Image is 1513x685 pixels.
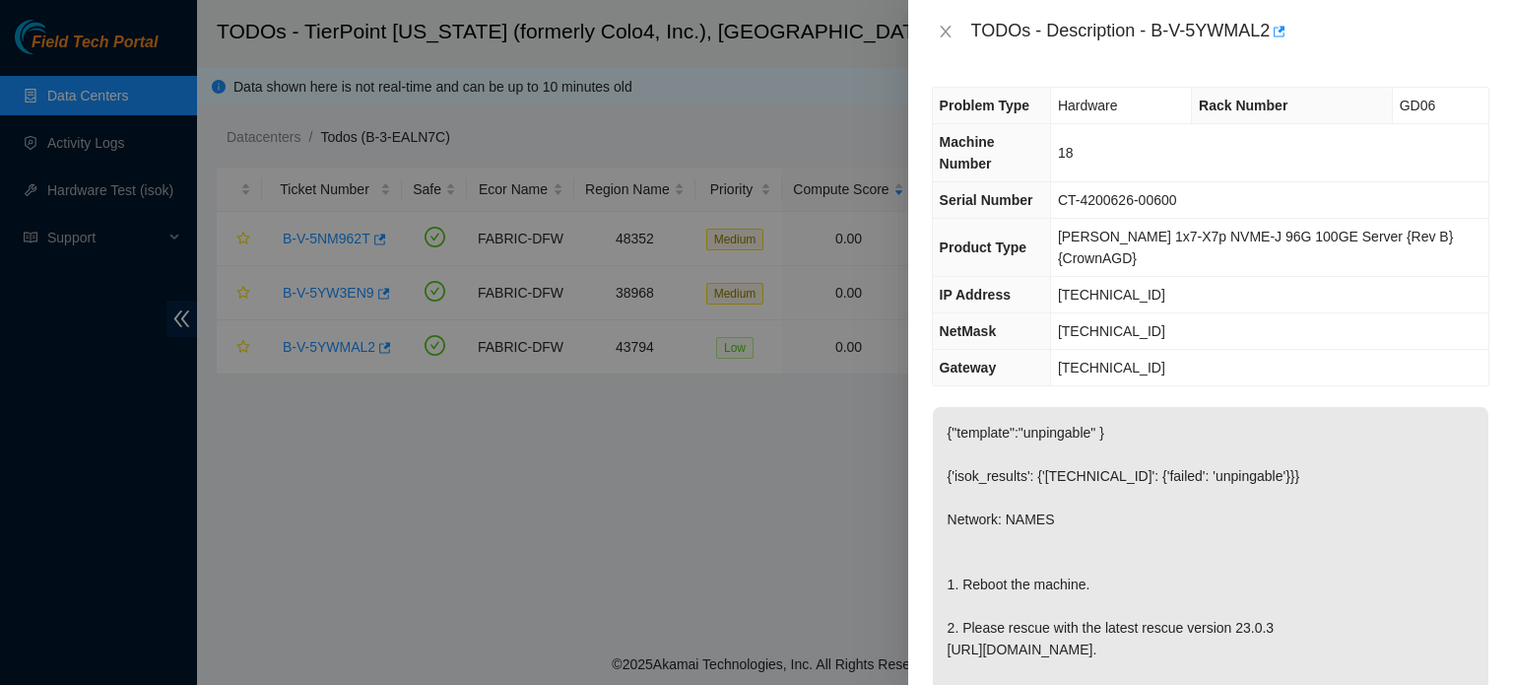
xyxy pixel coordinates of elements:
[938,24,954,39] span: close
[940,240,1026,255] span: Product Type
[1058,360,1165,376] span: [TECHNICAL_ID]
[940,323,997,339] span: NetMask
[1058,98,1118,113] span: Hardware
[1058,323,1165,339] span: [TECHNICAL_ID]
[940,98,1030,113] span: Problem Type
[940,287,1011,303] span: IP Address
[1199,98,1287,113] span: Rack Number
[1400,98,1436,113] span: GD06
[932,23,959,41] button: Close
[940,134,995,171] span: Machine Number
[1058,145,1074,161] span: 18
[1058,287,1165,303] span: [TECHNICAL_ID]
[1058,229,1454,266] span: [PERSON_NAME] 1x7-X7p NVME-J 96G 100GE Server {Rev B}{CrownAGD}
[940,360,997,376] span: Gateway
[940,192,1033,208] span: Serial Number
[1058,192,1177,208] span: CT-4200626-00600
[971,16,1489,47] div: TODOs - Description - B-V-5YWMAL2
